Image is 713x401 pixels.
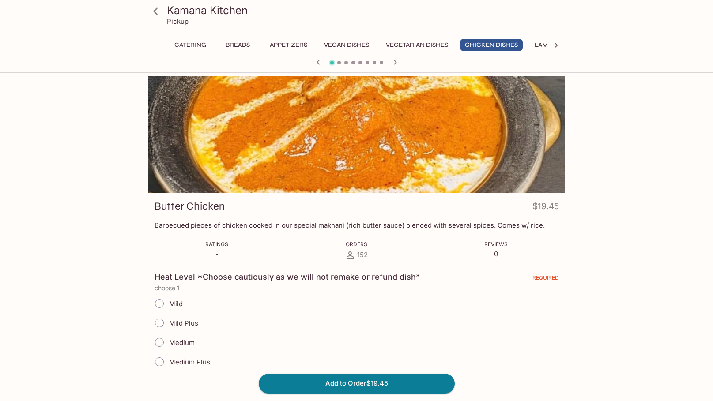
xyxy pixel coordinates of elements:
button: Appetizers [265,39,312,51]
p: choose 1 [155,285,559,292]
button: Breads [218,39,258,51]
span: REQUIRED [532,274,559,285]
span: Mild Plus [169,319,198,327]
span: Mild [169,300,183,308]
p: - [205,250,228,258]
h4: $19.45 [532,199,559,217]
h3: Butter Chicken [155,199,225,213]
span: Reviews [484,241,508,247]
button: Add to Order$19.45 [259,374,455,393]
button: Lamb Dishes [530,39,580,51]
span: Ratings [205,241,228,247]
span: Medium Plus [169,358,210,366]
p: Barbecued pieces of chicken cooked in our special makhani (rich butter sauce) blended with severa... [155,221,559,229]
button: Chicken Dishes [460,39,523,51]
button: Vegan Dishes [319,39,374,51]
button: Catering [170,39,211,51]
p: Pickup [167,17,189,26]
div: Butter Chicken [148,76,565,193]
h3: Kamana Kitchen [167,4,562,17]
span: Medium [169,338,195,347]
span: 152 [357,251,368,259]
span: Orders [346,241,367,247]
button: Vegetarian Dishes [381,39,453,51]
p: 0 [484,250,508,258]
h4: Heat Level *Choose cautiously as we will not remake or refund dish* [155,272,420,282]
